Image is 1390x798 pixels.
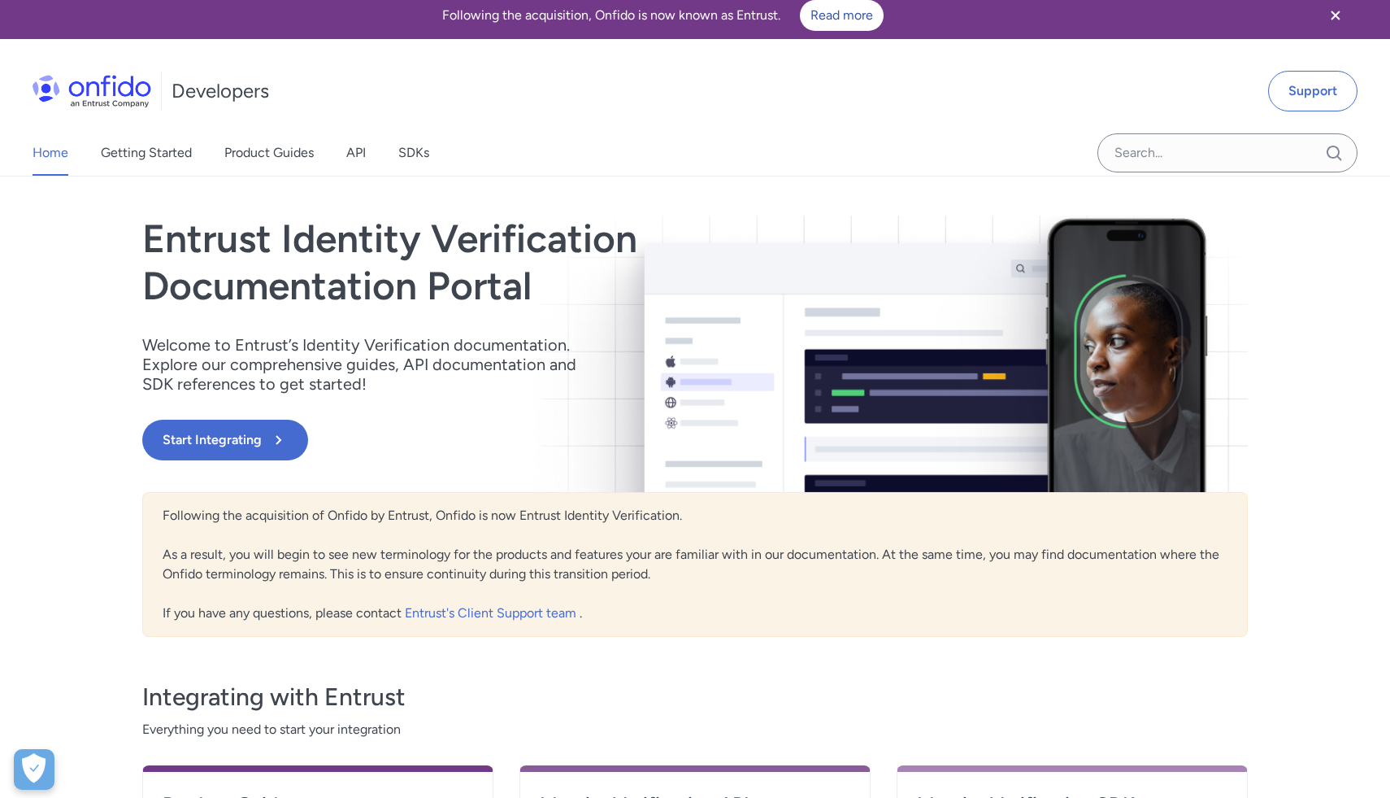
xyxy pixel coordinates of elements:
[101,130,192,176] a: Getting Started
[224,130,314,176] a: Product Guides
[346,130,366,176] a: API
[33,130,68,176] a: Home
[14,749,54,790] button: Open Preferences
[142,216,916,309] h1: Entrust Identity Verification Documentation Portal
[405,605,580,621] a: Entrust's Client Support team
[142,420,916,460] a: Start Integrating
[14,749,54,790] div: Cookie Preferences
[142,720,1248,739] span: Everything you need to start your integration
[398,130,429,176] a: SDKs
[172,78,269,104] h1: Developers
[142,335,597,394] p: Welcome to Entrust’s Identity Verification documentation. Explore our comprehensive guides, API d...
[142,492,1248,637] div: Following the acquisition of Onfido by Entrust, Onfido is now Entrust Identity Verification. As a...
[1097,133,1357,172] input: Onfido search input field
[142,420,308,460] button: Start Integrating
[33,75,151,107] img: Onfido Logo
[1326,6,1345,25] svg: Close banner
[142,681,1248,713] h3: Integrating with Entrust
[1268,71,1357,111] a: Support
